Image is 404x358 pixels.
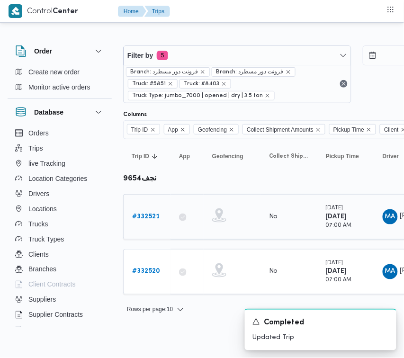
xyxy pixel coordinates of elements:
[123,111,147,118] label: Columns
[34,107,63,118] h3: Database
[132,211,160,223] a: #332521
[132,266,160,277] a: #332520
[216,68,284,76] span: Branch: فرونت دور مسطرد
[124,46,351,65] button: Filter by5 active filters
[252,333,389,343] p: Updated Trip
[8,64,112,98] div: Order
[11,247,108,262] button: Clients
[11,125,108,141] button: Orders
[15,45,104,57] button: Order
[123,175,156,182] b: نجف9654
[157,51,168,60] span: 5 active filters
[11,141,108,156] button: Trips
[144,6,170,17] button: Trips
[28,324,52,336] span: Devices
[11,80,108,95] button: Monitor active orders
[326,268,347,275] b: [DATE]
[180,79,231,89] span: Truck: #8403
[128,91,275,100] span: Truck Type: jumbo_7000 | opened | dry | 3.5 ton
[168,125,178,135] span: App
[127,124,160,134] span: Trip ID
[28,143,43,154] span: Trips
[383,264,398,279] div: Muhammad Abadalltaif Abadalrahamun Abadalltaif
[269,268,278,276] div: No
[11,186,108,201] button: Drivers
[11,307,108,322] button: Supplier Contracts
[264,318,305,329] span: Completed
[286,69,291,75] button: remove selected entity
[326,260,343,266] small: [DATE]
[28,233,64,245] span: Truck Types
[11,292,108,307] button: Suppliers
[383,152,399,160] span: Driver
[132,80,166,88] span: Truck: #5851
[269,152,309,160] span: Collect Shipment Amounts
[326,214,347,220] b: [DATE]
[366,127,372,133] button: Remove Pickup Time from selection in this group
[11,201,108,216] button: Locations
[338,78,350,89] button: Remove
[28,127,49,139] span: Orders
[132,91,263,100] span: Truck Type: jumbo_7000 | opened | dry | 3.5 ton
[131,125,148,135] span: Trip ID
[164,124,190,134] span: App
[322,149,369,164] button: Pickup Time
[184,80,219,88] span: Truck: #8403
[132,214,160,220] b: # 332521
[326,206,343,211] small: [DATE]
[212,152,243,160] span: Geofencing
[11,262,108,277] button: Branches
[28,158,65,169] span: live Tracking
[326,223,352,228] small: 07:00 AM
[194,124,239,134] span: Geofencing
[11,171,108,186] button: Location Categories
[168,81,173,87] button: remove selected entity
[198,125,227,135] span: Geofencing
[28,279,76,290] span: Client Contracts
[132,152,149,160] span: Trip ID; Sorted in descending order
[179,152,190,160] span: App
[269,213,278,221] div: No
[118,6,146,17] button: Home
[11,156,108,171] button: live Tracking
[127,50,153,61] span: Filter by
[15,107,104,118] button: Database
[151,152,159,160] svg: Sorted in descending order
[34,45,52,57] h3: Order
[28,81,90,93] span: Monitor active orders
[28,188,49,199] span: Drivers
[315,127,321,133] button: Remove Collect Shipment Amounts from selection in this group
[229,127,234,133] button: Remove Geofencing from selection in this group
[127,304,173,315] span: Rows per page : 10
[11,232,108,247] button: Truck Types
[126,67,210,77] span: Branch: فرونت دور مسطرد
[132,268,160,275] b: # 332520
[11,64,108,80] button: Create new order
[11,216,108,232] button: Trucks
[252,317,389,329] div: Notification
[208,149,256,164] button: Geofencing
[28,173,88,184] span: Location Categories
[28,294,56,305] span: Suppliers
[384,125,399,135] span: Client
[326,278,352,283] small: 07:00 AM
[28,264,56,275] span: Branches
[385,209,395,224] span: MA
[11,277,108,292] button: Client Contracts
[28,218,48,230] span: Trucks
[128,79,178,89] span: Truck: #5851
[28,309,83,321] span: Supplier Contracts
[28,203,57,215] span: Locations
[28,66,80,78] span: Create new order
[200,69,206,75] button: remove selected entity
[175,149,199,164] button: App
[8,125,112,331] div: Database
[150,127,156,133] button: Remove Trip ID from selection in this group
[383,209,398,224] div: Muhammad Abadalltaif Abadalrahamun Abadalltaif
[180,127,186,133] button: Remove App from selection in this group
[130,68,198,76] span: Branch: فرونت دور مسطرد
[221,81,227,87] button: remove selected entity
[9,4,22,18] img: X8yXhbKr1z7QwAAAABJRU5ErkJggg==
[123,304,188,315] button: Rows per page:10
[333,125,364,135] span: Pickup Time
